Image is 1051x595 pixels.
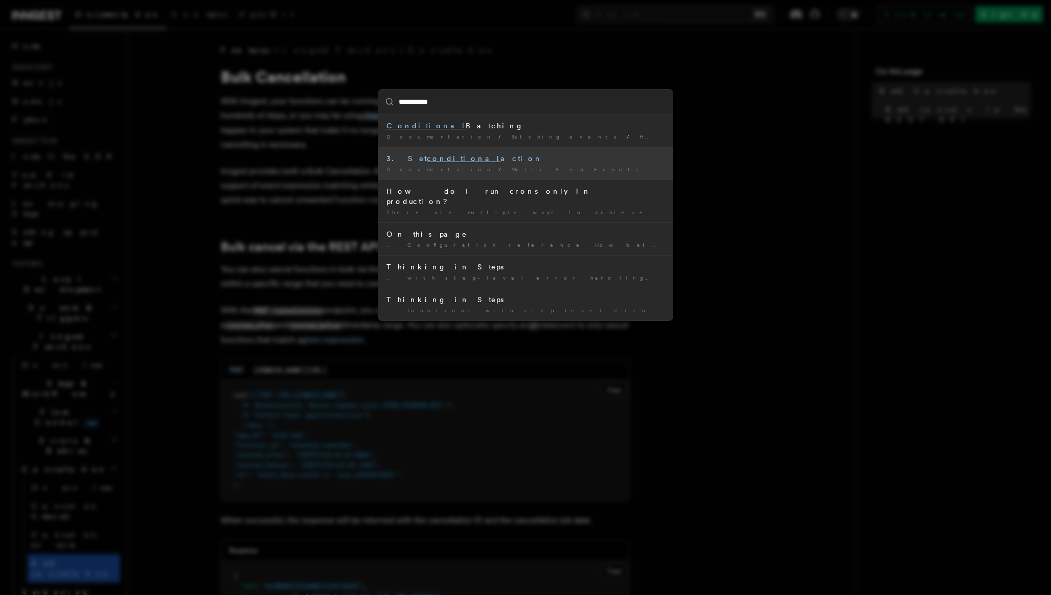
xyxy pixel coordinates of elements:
span: Multi-Step Functions [511,166,669,172]
div: … Configuration reference How batching works Batching Combining with other … [386,241,665,249]
span: Documentation [386,166,494,172]
div: Thinking in Steps [386,294,665,305]
div: There are multiple ways to achieve it: ly rendering depending … [386,209,665,216]
mark: Conditional [386,122,466,130]
span: / [498,166,507,172]
div: On this page [386,229,665,239]
span: Batching events [511,133,623,140]
div: Thinking in Steps [386,262,665,272]
span: How batching works [639,133,776,140]
span: Documentation [386,133,494,140]
div: How do I run crons only in production? [386,186,665,207]
div: Batching [386,121,665,131]
div: … functions with step-level error handling, steps and waits. [386,307,665,314]
span: / [627,133,635,140]
span: / [498,133,507,140]
div: 3. Set action [386,153,665,164]
mark: conditional [427,154,500,163]
div: … with step-level error handling, steps and waits. Once … [386,274,665,282]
